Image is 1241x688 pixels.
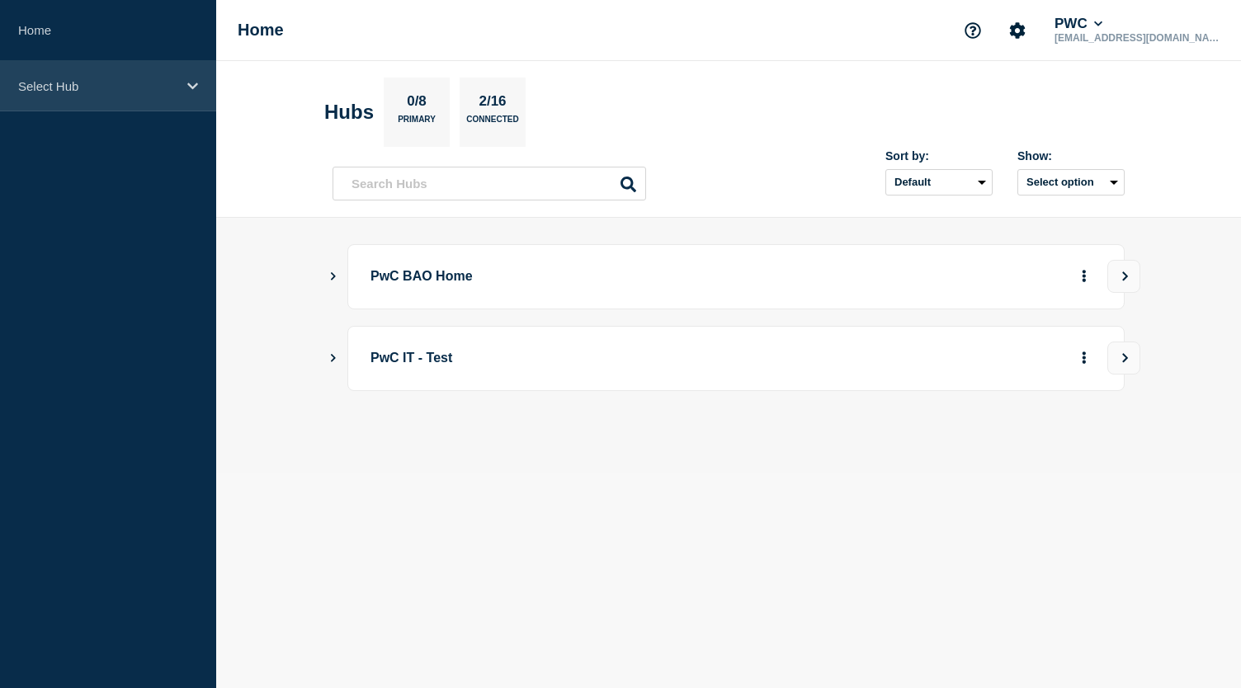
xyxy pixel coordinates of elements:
h2: Hubs [324,101,374,124]
p: Select Hub [18,79,177,93]
select: Sort by [885,169,993,196]
button: View [1107,342,1140,375]
p: Primary [398,115,436,132]
div: Sort by: [885,149,993,163]
p: 2/16 [473,93,512,115]
button: More actions [1073,343,1095,374]
button: Select option [1017,169,1125,196]
h1: Home [238,21,284,40]
input: Search Hubs [333,167,646,200]
button: More actions [1073,262,1095,292]
button: Support [956,13,990,48]
p: PwC IT - Test [370,343,827,374]
button: Show Connected Hubs [329,352,337,365]
button: View [1107,260,1140,293]
p: PwC BAO Home [370,262,827,292]
button: Show Connected Hubs [329,271,337,283]
p: [EMAIL_ADDRESS][DOMAIN_NAME] [1051,32,1223,44]
button: PWC [1051,16,1106,32]
p: Connected [466,115,518,132]
button: Account settings [1000,13,1035,48]
div: Show: [1017,149,1125,163]
p: 0/8 [401,93,433,115]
